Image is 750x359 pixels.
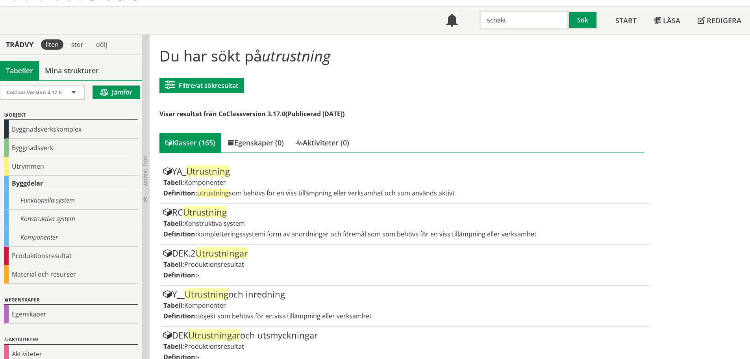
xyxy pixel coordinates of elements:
div: Material och resurser [4,265,138,284]
span: Konstruktiva system [184,219,245,228]
div: stor [67,39,88,50]
span: Visar resultat från CoClassversion 3.17.0 [159,110,285,118]
div: Produktionsresultat [4,247,138,265]
label: Tabell: [163,342,184,351]
label: Definition: [163,312,197,320]
span: Produktionsresultat [184,342,244,351]
div: Funktionella system [4,191,138,210]
span: Utrustningar [196,247,248,259]
div: Egenskaper [4,296,138,305]
a: Läsa [645,7,689,34]
label: Definition: [163,271,197,279]
span: Produktionsresultat [184,260,244,269]
span: Start [615,16,637,25]
a: Start [607,7,645,34]
div: dölj [91,39,112,50]
div: Konstruktiva system [4,210,138,228]
span: Dölj trädvy [142,155,149,186]
span: Komponenter [184,301,226,310]
a: Redigera [689,7,750,34]
div: Objekt [4,111,138,120]
span: som behövs för en viss tillämpning eller verksamhet och som används aktivt [197,189,455,197]
div: Egenskaper (0) [221,133,290,153]
div: Trädvy [2,40,38,49]
span: Notifikationer [446,15,458,28]
span: Läsa [663,16,680,25]
span: objekt som behövs för en viss tillämpning eller verksamhet [197,312,372,320]
div: Egenskaper [4,305,138,324]
a: Mina strukturer [39,61,105,80]
div: DEK.2 [163,249,647,258]
label: Tabell: [163,178,184,187]
span: Utrustningar [188,329,240,341]
div: Komponenter [4,228,138,247]
label: Definition: [163,230,197,238]
label: Definition: [163,189,197,197]
div: RC [163,208,647,217]
div: Aktiviteter (0) [290,133,355,153]
span: (Publicerad [DATE]) [285,110,344,118]
div: YA_ [163,167,647,176]
div: Aktiviteter [4,335,138,345]
div: Y__ och inredning [163,290,647,299]
span: Redigera [707,16,741,25]
div: Klasser (165) [159,133,221,153]
span: utrustning [262,45,331,66]
span: CoClass Version 3.17.0 [7,89,61,96]
span: Utrustning [185,288,228,300]
label: Tabell: [163,301,184,310]
span: Komponenter [184,178,226,187]
label: Tabell: [163,260,184,269]
div: Byggdelar [4,176,138,191]
h1: Du har sökt på [159,47,643,64]
div: Byggnadsverk [4,139,138,157]
div: Byggnadsverkskomplex [4,120,138,139]
label: Tabell: [163,219,184,228]
span: - [197,271,199,279]
div: DEK och utsmyckningar [163,331,647,340]
span: Utrustning [186,165,230,177]
span: Utrustning [183,206,227,218]
button: Filtrerat sökresultat [159,78,244,93]
button: Sök [569,11,598,30]
span: utrustning [197,189,229,197]
span: kompletteringssystemi form av anordningar och föremål som som behövs för en viss tillämpning elle... [197,230,537,238]
input: Sök [480,11,569,30]
button: Jämför [93,86,140,99]
div: Utrymmen [4,157,138,176]
div: liten [41,39,63,50]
